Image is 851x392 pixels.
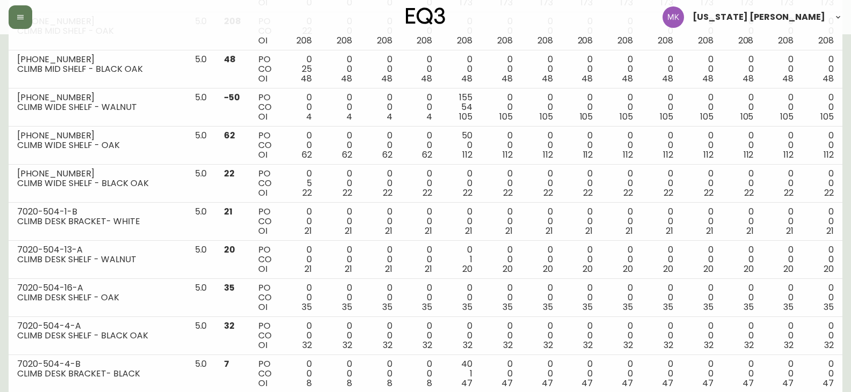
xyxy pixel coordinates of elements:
[530,55,553,84] div: 0 0
[610,55,633,84] div: 0 0
[17,102,178,112] div: CLIMB WIDE SHELF - WALNUT
[258,245,272,274] div: PO CO
[824,301,834,313] span: 35
[422,301,432,313] span: 35
[289,55,312,84] div: 0 25
[17,255,178,264] div: CLIMB DESK SHELF - WALNUT
[289,131,312,160] div: 0 0
[490,207,513,236] div: 0 0
[610,207,633,236] div: 0 0
[782,72,794,85] span: 48
[289,207,312,236] div: 0 0
[650,17,673,46] div: 0 0
[385,263,392,275] span: 21
[770,321,794,350] div: 0 0
[421,72,432,85] span: 48
[258,187,267,199] span: OI
[543,301,553,313] span: 35
[610,17,633,46] div: 0 0
[770,55,794,84] div: 0 0
[410,131,433,160] div: 0 0
[580,110,593,123] span: 105
[329,169,352,198] div: 0 0
[770,245,794,274] div: 0 0
[623,263,633,275] span: 20
[731,17,754,46] div: 0 0
[570,93,593,122] div: 0 0
[581,72,593,85] span: 48
[499,110,513,123] span: 105
[811,55,834,84] div: 0 0
[786,225,794,237] span: 21
[462,149,472,161] span: 112
[302,339,312,351] span: 32
[449,207,472,236] div: 0 0
[17,93,178,102] div: [PHONE_NUMBER]
[731,55,754,84] div: 0 0
[703,263,714,275] span: 20
[610,93,633,122] div: 0 0
[731,245,754,274] div: 0 0
[289,17,312,46] div: 0 22
[530,169,553,198] div: 0 0
[731,93,754,122] div: 0 0
[383,339,392,351] span: 32
[186,127,216,165] td: 5.0
[664,187,673,199] span: 22
[503,149,513,161] span: 112
[17,331,178,341] div: CLIMB DESK SHELF - BLACK OAK
[342,149,352,161] span: 62
[770,17,794,46] div: 0 0
[826,225,834,237] span: 21
[462,301,472,313] span: 35
[650,131,673,160] div: 0 0
[570,17,593,46] div: 0 0
[811,17,834,46] div: 0 0
[410,169,433,198] div: 0 0
[302,149,312,161] span: 62
[770,207,794,236] div: 0 0
[811,283,834,312] div: 0 0
[329,55,352,84] div: 0 0
[490,93,513,122] div: 0 0
[369,17,392,46] div: 0 0
[778,34,794,47] span: 208
[329,93,352,122] div: 0 0
[258,283,272,312] div: PO CO
[465,225,472,237] span: 21
[341,72,352,85] span: 48
[731,321,754,350] div: 0 0
[289,93,312,122] div: 0 0
[369,283,392,312] div: 0 0
[570,245,593,274] div: 0 0
[406,8,446,25] img: logo
[690,283,714,312] div: 0 0
[383,187,392,199] span: 22
[770,93,794,122] div: 0 0
[530,321,553,350] div: 0 0
[329,245,352,274] div: 0 0
[620,110,633,123] span: 105
[824,187,834,199] span: 22
[610,169,633,198] div: 0 0
[663,149,673,161] span: 112
[417,34,432,47] span: 208
[258,169,272,198] div: PO CO
[186,203,216,241] td: 5.0
[690,321,714,350] div: 0 0
[369,131,392,160] div: 0 0
[570,283,593,312] div: 0 0
[543,263,553,275] span: 20
[743,72,754,85] span: 48
[658,34,673,47] span: 208
[583,149,593,161] span: 112
[369,93,392,122] div: 0 0
[690,169,714,198] div: 0 0
[224,243,235,256] span: 20
[505,225,513,237] span: 21
[542,72,553,85] span: 48
[583,339,593,351] span: 32
[369,169,392,198] div: 0 0
[224,129,235,142] span: 62
[818,34,834,47] span: 208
